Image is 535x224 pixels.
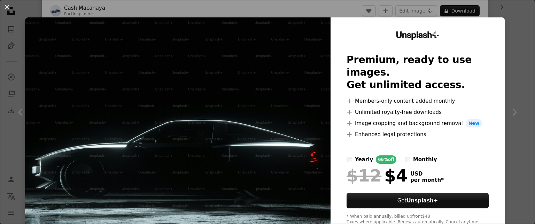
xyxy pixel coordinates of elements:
li: Image cropping and background removal [347,119,489,128]
div: monthly [413,155,437,164]
div: 66% off [376,155,396,164]
span: $12 [347,167,381,185]
strong: Unsplash+ [406,198,438,204]
div: $4 [347,167,408,185]
li: Members-only content added monthly [347,97,489,105]
button: GetUnsplash+ [347,193,489,208]
input: monthly [405,157,410,162]
li: Enhanced legal protections [347,130,489,139]
div: yearly [355,155,373,164]
span: per month * [410,177,444,183]
h2: Premium, ready to use images. Get unlimited access. [347,54,489,91]
span: New [466,119,482,128]
li: Unlimited royalty-free downloads [347,108,489,116]
span: USD [410,171,444,177]
input: yearly66%off [347,157,352,162]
